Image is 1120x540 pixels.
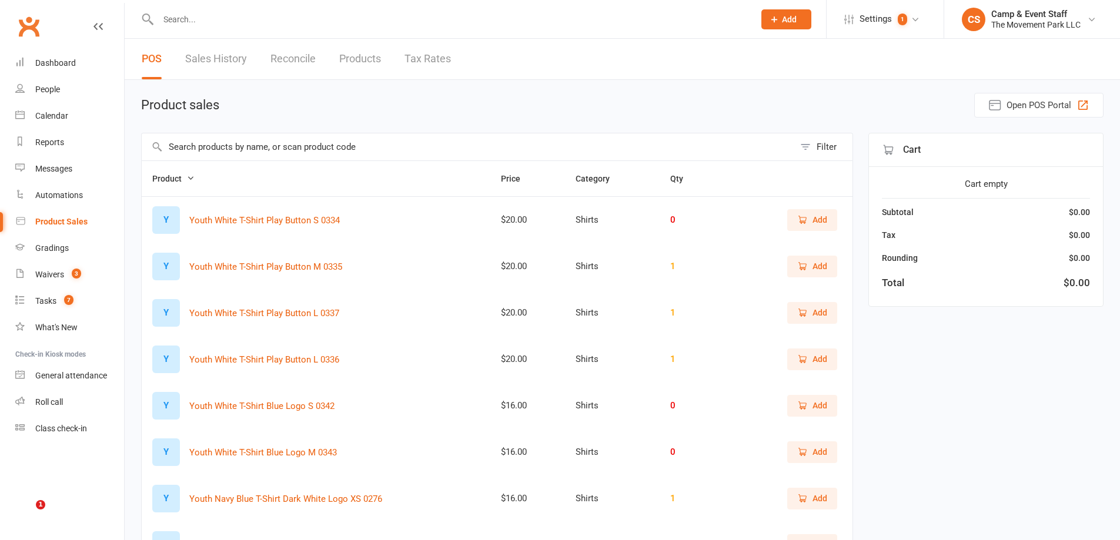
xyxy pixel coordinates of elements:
[15,314,124,341] a: What's New
[152,438,180,466] div: Set product image
[787,395,837,416] button: Add
[501,172,533,186] button: Price
[35,371,107,380] div: General attendance
[576,494,649,504] div: Shirts
[882,252,918,265] div: Rounding
[991,19,1081,30] div: The Movement Park LLC
[670,308,714,318] div: 1
[152,392,180,420] div: Set product image
[404,39,451,79] a: Tax Rates
[576,174,623,183] span: Category
[576,401,649,411] div: Shirts
[501,447,554,457] div: $16.00
[782,15,797,24] span: Add
[501,354,554,364] div: $20.00
[882,229,895,242] div: Tax
[15,363,124,389] a: General attendance kiosk mode
[15,50,124,76] a: Dashboard
[15,156,124,182] a: Messages
[501,261,554,271] div: $20.00
[1069,229,1090,242] div: $0.00
[576,354,649,364] div: Shirts
[15,209,124,235] a: Product Sales
[882,275,904,291] div: Total
[576,172,623,186] button: Category
[142,133,794,160] input: Search products by name, or scan product code
[817,140,837,154] div: Filter
[142,39,162,79] a: POS
[35,296,56,306] div: Tasks
[882,177,1090,191] div: Cart empty
[35,137,64,147] div: Reports
[15,76,124,103] a: People
[860,6,892,32] span: Settings
[189,260,342,274] button: Youth White T-Shirt Play Button M 0335
[991,9,1081,19] div: Camp & Event Staff
[35,58,76,68] div: Dashboard
[189,492,382,506] button: Youth Navy Blue T-Shirt Dark White Logo XS 0276
[15,415,124,442] a: Class kiosk mode
[1069,206,1090,219] div: $0.00
[189,213,340,227] button: Youth White T-Shirt Play Button S 0334
[189,306,339,320] button: Youth White T-Shirt Play Button L 0337
[813,399,827,412] span: Add
[35,164,72,173] div: Messages
[152,299,180,327] div: Set product image
[794,133,852,160] button: Filter
[1007,98,1071,112] span: Open POS Portal
[12,500,40,528] iframe: Intercom live chat
[189,445,337,459] button: Youth White T-Shirt Blue Logo M 0343
[787,302,837,323] button: Add
[152,206,180,234] div: Set product image
[787,488,837,509] button: Add
[787,441,837,462] button: Add
[35,397,63,407] div: Roll call
[501,174,533,183] span: Price
[189,353,339,367] button: Youth White T-Shirt Play Button L 0336
[185,39,247,79] a: Sales History
[501,494,554,504] div: $16.00
[64,295,73,305] span: 7
[576,261,649,271] div: Shirts
[670,261,714,271] div: 1
[155,11,746,28] input: Search...
[36,500,45,509] span: 1
[15,389,124,415] a: Roll call
[152,253,180,280] div: Set product image
[813,213,827,226] span: Add
[15,182,124,209] a: Automations
[152,485,180,512] div: Set product image
[35,111,68,120] div: Calendar
[670,215,714,225] div: 0
[152,172,195,186] button: Product
[974,93,1104,118] button: Open POS Portal
[35,270,64,279] div: Waivers
[787,256,837,277] button: Add
[35,217,88,226] div: Product Sales
[670,172,696,186] button: Qty
[35,243,69,253] div: Gradings
[35,424,87,433] div: Class check-in
[35,190,83,200] div: Automations
[15,261,124,288] a: Waivers 3
[189,399,335,413] button: Youth White T-Shirt Blue Logo S 0342
[761,9,811,29] button: Add
[813,353,827,365] span: Add
[813,492,827,505] span: Add
[15,129,124,156] a: Reports
[882,206,914,219] div: Subtotal
[1064,275,1090,291] div: $0.00
[576,308,649,318] div: Shirts
[35,85,60,94] div: People
[670,174,696,183] span: Qty
[501,401,554,411] div: $16.00
[898,14,907,25] span: 1
[72,269,81,279] span: 3
[14,12,44,41] a: Clubworx
[15,235,124,261] a: Gradings
[670,494,714,504] div: 1
[576,447,649,457] div: Shirts
[670,447,714,457] div: 0
[670,354,714,364] div: 1
[813,445,827,458] span: Add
